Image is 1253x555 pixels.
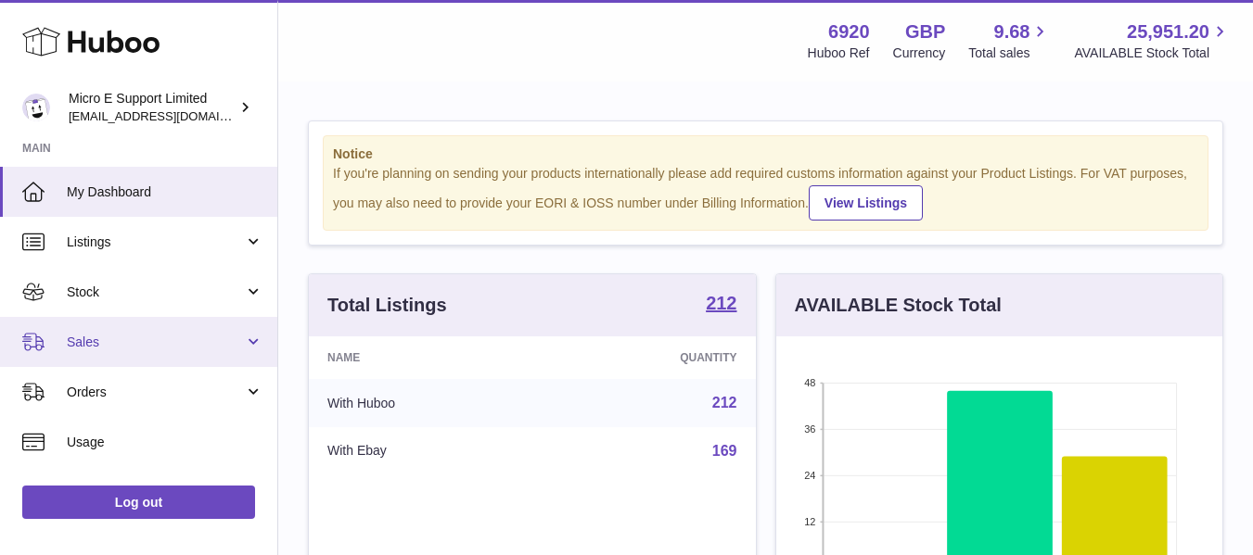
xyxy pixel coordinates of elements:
[67,384,244,401] span: Orders
[712,443,737,459] a: 169
[67,334,244,351] span: Sales
[905,19,945,44] strong: GBP
[1127,19,1209,44] span: 25,951.20
[67,233,244,251] span: Listings
[333,145,1198,163] strong: Notice
[67,183,263,201] span: My Dashboard
[804,423,815,435] text: 36
[309,379,544,427] td: With Huboo
[309,336,544,379] th: Name
[69,108,273,123] span: [EMAIL_ADDRESS][DOMAIN_NAME]
[333,165,1198,221] div: If you're planning on sending your products internationally please add required customs informati...
[968,44,1051,62] span: Total sales
[893,44,946,62] div: Currency
[968,19,1051,62] a: 9.68 Total sales
[22,94,50,121] img: contact@micropcsupport.com
[67,434,263,451] span: Usage
[804,516,815,527] text: 12
[544,336,756,379] th: Quantity
[808,44,870,62] div: Huboo Ref
[795,293,1002,318] h3: AVAILABLE Stock Total
[706,294,736,316] a: 212
[1074,44,1231,62] span: AVAILABLE Stock Total
[1074,19,1231,62] a: 25,951.20 AVAILABLE Stock Total
[994,19,1030,44] span: 9.68
[828,19,870,44] strong: 6920
[809,185,923,221] a: View Listings
[22,486,255,519] a: Log out
[67,284,244,301] span: Stock
[712,395,737,410] a: 212
[69,90,236,125] div: Micro E Support Limited
[706,294,736,312] strong: 212
[804,470,815,481] text: 24
[804,377,815,388] text: 48
[309,427,544,475] td: With Ebay
[327,293,447,318] h3: Total Listings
